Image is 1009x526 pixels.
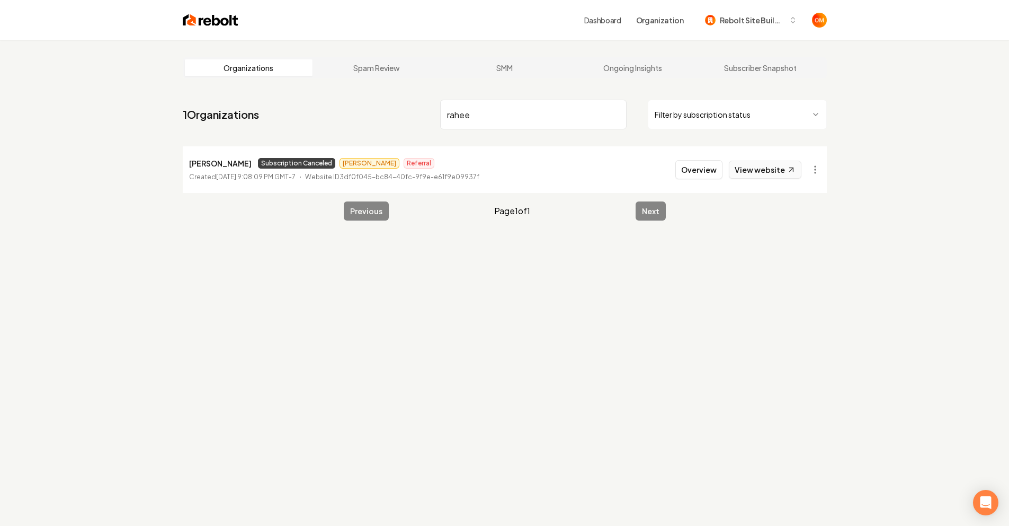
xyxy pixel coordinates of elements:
[189,172,296,182] p: Created
[441,59,569,76] a: SMM
[812,13,827,28] button: Open user button
[258,158,335,169] span: Subscription Canceled
[183,107,259,122] a: 1Organizations
[720,15,784,26] span: Rebolt Site Builder
[568,59,697,76] a: Ongoing Insights
[404,158,434,169] span: Referral
[340,158,399,169] span: [PERSON_NAME]
[216,173,296,181] time: [DATE] 9:08:09 PM GMT-7
[494,205,530,217] span: Page 1 of 1
[584,15,621,25] a: Dashboard
[305,172,479,182] p: Website ID 3df0f045-bc84-40fc-9f9e-e61f9e09937f
[630,11,690,30] button: Organization
[705,15,716,25] img: Rebolt Site Builder
[189,157,252,170] p: [PERSON_NAME]
[973,490,998,515] div: Open Intercom Messenger
[185,59,313,76] a: Organizations
[312,59,441,76] a: Spam Review
[697,59,825,76] a: Subscriber Snapshot
[440,100,627,129] input: Search by name or ID
[729,161,801,179] a: View website
[675,160,722,179] button: Overview
[812,13,827,28] img: Omar Molai
[183,13,238,28] img: Rebolt Logo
